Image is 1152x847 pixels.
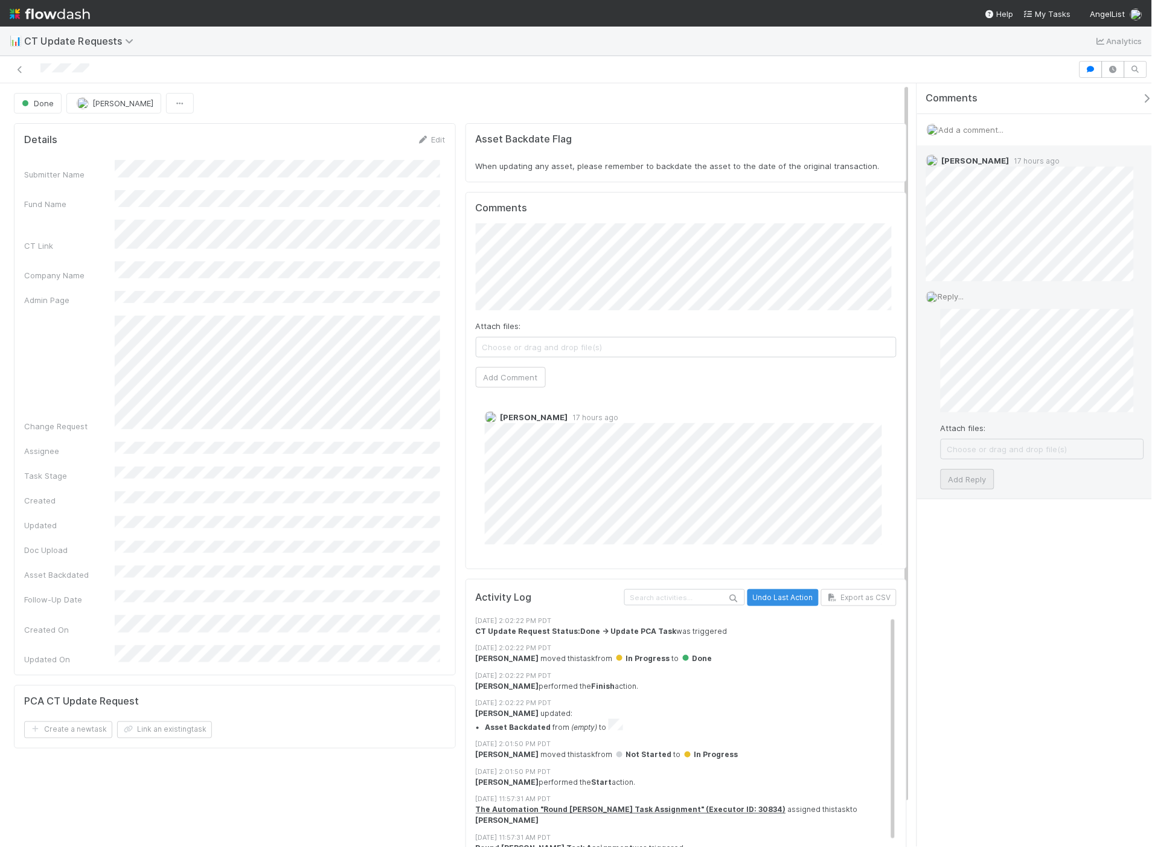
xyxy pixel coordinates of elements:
div: [DATE] 2:02:22 PM PDT [476,643,907,653]
div: CT Link [24,240,115,252]
span: AngelList [1090,9,1125,19]
label: Attach files: [476,320,521,332]
span: 17 hours ago [568,413,619,422]
span: Comments [926,92,978,104]
div: Updated [24,519,115,531]
input: Search activities... [624,589,745,606]
span: Add a comment... [939,125,1004,135]
div: Admin Page [24,294,115,306]
h5: Comments [476,202,897,214]
span: My Tasks [1023,9,1071,19]
button: [PERSON_NAME] [66,93,161,113]
span: Reply... [938,292,964,301]
div: Change Request [24,420,115,432]
div: moved this task from to [476,653,907,664]
div: Doc Upload [24,544,115,556]
img: avatar_55a2f090-1307-4765-93b4-f04da16234ba.png [1130,8,1142,21]
div: performed the action. [476,778,907,788]
strong: [PERSON_NAME] [476,778,539,787]
div: Updated On [24,653,115,665]
span: When updating any asset, please remember to backdate the asset to the date of the original transa... [476,161,880,171]
span: 📊 [10,36,22,46]
img: avatar_55a2f090-1307-4765-93b4-f04da16234ba.png [926,291,938,303]
div: Company Name [24,269,115,281]
a: Analytics [1095,34,1142,48]
div: [DATE] 2:01:50 PM PDT [476,740,907,750]
label: Attach files: [941,422,986,434]
span: [PERSON_NAME] [501,412,568,422]
div: [DATE] 2:02:22 PM PDT [476,698,907,708]
span: Not Started [615,750,672,759]
button: Done [14,93,62,113]
div: [DATE] 11:57:31 AM PDT [476,833,907,843]
div: Submitter Name [24,168,115,181]
div: updated: [476,708,907,734]
h5: Details [24,134,57,146]
strong: [PERSON_NAME] [476,654,539,663]
span: Choose or drag and drop file(s) [941,439,1144,459]
span: Done [19,98,54,108]
span: [PERSON_NAME] [942,156,1010,165]
div: Asset Backdated [24,569,115,581]
button: Undo Last Action [747,589,819,606]
img: avatar_55a2f090-1307-4765-93b4-f04da16234ba.png [927,124,939,136]
a: The Automation "Round [PERSON_NAME] Task Assignment" (Executor ID: 30834) [476,805,786,814]
div: [DATE] 2:01:50 PM PDT [476,767,907,778]
div: assigned this task to [476,805,907,827]
button: Create a newtask [24,721,112,738]
strong: [PERSON_NAME] [476,682,539,691]
span: Choose or drag and drop file(s) [476,337,897,357]
a: Edit [417,135,446,144]
a: My Tasks [1023,8,1071,20]
button: Link an existingtask [117,721,212,738]
div: Created [24,494,115,507]
strong: [PERSON_NAME] [476,816,539,825]
div: Fund Name [24,198,115,210]
div: was triggered [476,626,907,637]
img: avatar_ddac2f35-6c49-494a-9355-db49d32eca49.png [77,97,89,109]
div: [DATE] 2:02:22 PM PDT [476,671,907,681]
span: In Progress [683,750,738,759]
div: [DATE] 11:57:31 AM PDT [476,794,907,805]
span: CT Update Requests [24,35,139,47]
button: Export as CSV [821,589,897,606]
div: Created On [24,624,115,636]
span: Done [681,654,712,663]
strong: [PERSON_NAME] [476,750,539,759]
em: (empty) [572,723,598,732]
strong: [PERSON_NAME] [476,709,539,718]
button: Add Reply [941,469,994,490]
h5: Activity Log [476,592,622,604]
div: moved this task from to [476,750,907,761]
strong: Finish [592,682,615,691]
li: from to [485,719,907,734]
h5: PCA CT Update Request [24,695,139,708]
h5: Asset Backdate Flag [476,133,897,145]
div: [DATE] 2:02:22 PM PDT [476,616,907,626]
span: [PERSON_NAME] [92,98,153,108]
div: Help [985,8,1014,20]
div: Follow-Up Date [24,593,115,606]
img: avatar_ddac2f35-6c49-494a-9355-db49d32eca49.png [926,155,938,167]
span: In Progress [615,654,670,663]
strong: Start [592,778,612,787]
img: avatar_ddac2f35-6c49-494a-9355-db49d32eca49.png [485,411,497,423]
img: logo-inverted-e16ddd16eac7371096b0.svg [10,4,90,24]
button: Add Comment [476,367,546,388]
div: Task Stage [24,470,115,482]
div: Assignee [24,445,115,457]
strong: Asset Backdated [485,723,551,732]
span: 17 hours ago [1010,156,1060,165]
strong: CT Update Request Status:Done -> Update PCA Task [476,627,677,636]
div: performed the action. [476,681,907,692]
